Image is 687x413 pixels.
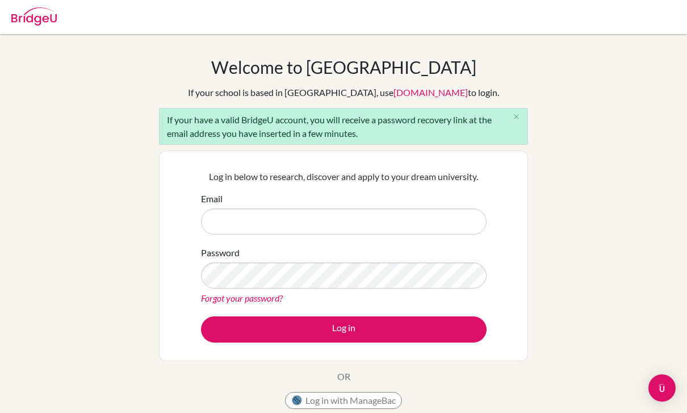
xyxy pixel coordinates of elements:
button: Log in [201,316,487,343]
div: If your have a valid BridgeU account, you will receive a password recovery link at the email addr... [159,108,528,145]
i: close [512,112,521,121]
p: OR [337,370,350,383]
label: Password [201,246,240,260]
p: Log in below to research, discover and apply to your dream university. [201,170,487,183]
a: Forgot your password? [201,293,283,303]
div: Open Intercom Messenger [648,374,676,402]
h1: Welcome to [GEOGRAPHIC_DATA] [211,57,476,77]
button: Log in with ManageBac [285,392,402,409]
img: Bridge-U [11,7,57,26]
button: Close [505,109,527,126]
a: [DOMAIN_NAME] [393,87,468,98]
div: If your school is based in [GEOGRAPHIC_DATA], use to login. [188,86,499,99]
label: Email [201,192,223,206]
